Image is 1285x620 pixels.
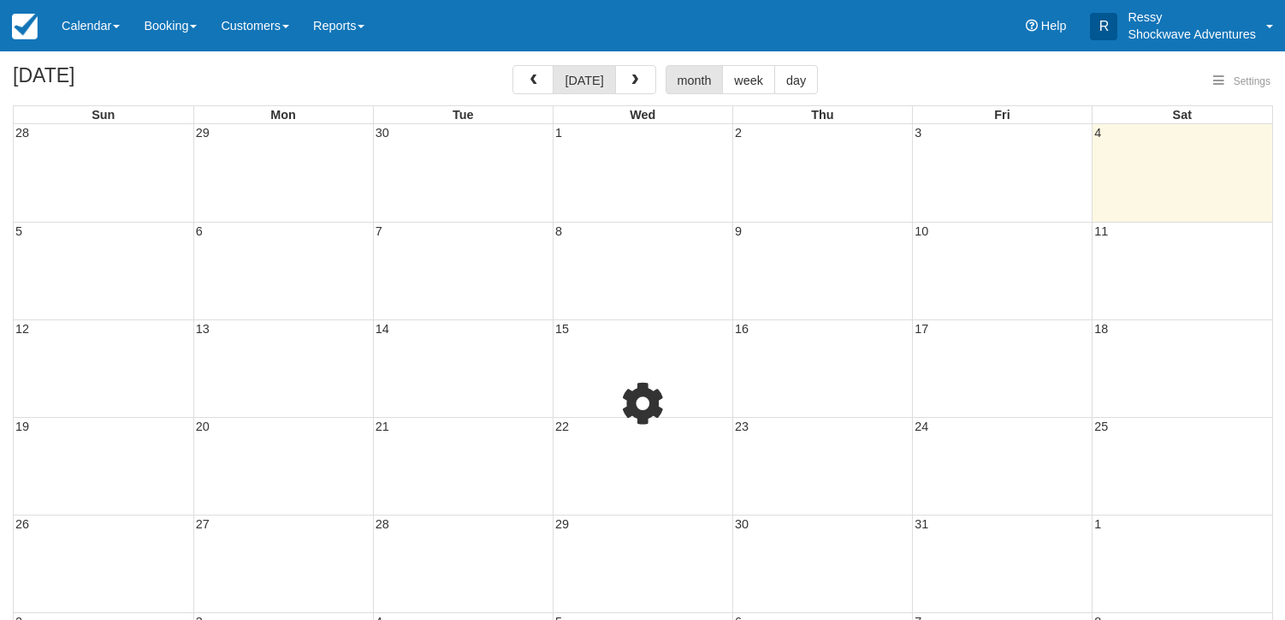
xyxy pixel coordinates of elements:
[194,420,211,433] span: 20
[1234,75,1270,87] span: Settings
[994,108,1010,122] span: Fri
[630,108,655,122] span: Wed
[1093,322,1110,336] span: 18
[1093,126,1103,140] span: 4
[194,517,211,531] span: 27
[374,224,384,238] span: 7
[1093,517,1103,531] span: 1
[554,517,571,531] span: 29
[811,108,833,122] span: Thu
[913,517,930,531] span: 31
[374,126,391,140] span: 30
[733,420,750,433] span: 23
[12,14,38,39] img: checkfront-main-nav-mini-logo.png
[1173,108,1192,122] span: Sat
[14,224,24,238] span: 5
[13,65,229,97] h2: [DATE]
[774,65,818,94] button: day
[1093,420,1110,433] span: 25
[1041,19,1067,33] span: Help
[1203,69,1281,94] button: Settings
[722,65,775,94] button: week
[554,126,564,140] span: 1
[270,108,296,122] span: Mon
[553,65,615,94] button: [DATE]
[1128,26,1256,43] p: Shockwave Adventures
[913,420,930,433] span: 24
[733,322,750,336] span: 16
[913,224,930,238] span: 10
[1128,9,1256,26] p: Ressy
[1026,20,1038,32] i: Help
[374,420,391,433] span: 21
[1090,13,1117,40] div: R
[733,517,750,531] span: 30
[194,126,211,140] span: 29
[666,65,724,94] button: month
[913,322,930,336] span: 17
[554,322,571,336] span: 15
[92,108,115,122] span: Sun
[554,224,564,238] span: 8
[194,224,204,238] span: 6
[14,420,31,433] span: 19
[374,322,391,336] span: 14
[374,517,391,531] span: 28
[194,322,211,336] span: 13
[733,224,743,238] span: 9
[733,126,743,140] span: 2
[14,517,31,531] span: 26
[14,322,31,336] span: 12
[453,108,474,122] span: Tue
[14,126,31,140] span: 28
[554,420,571,433] span: 22
[1093,224,1110,238] span: 11
[913,126,923,140] span: 3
